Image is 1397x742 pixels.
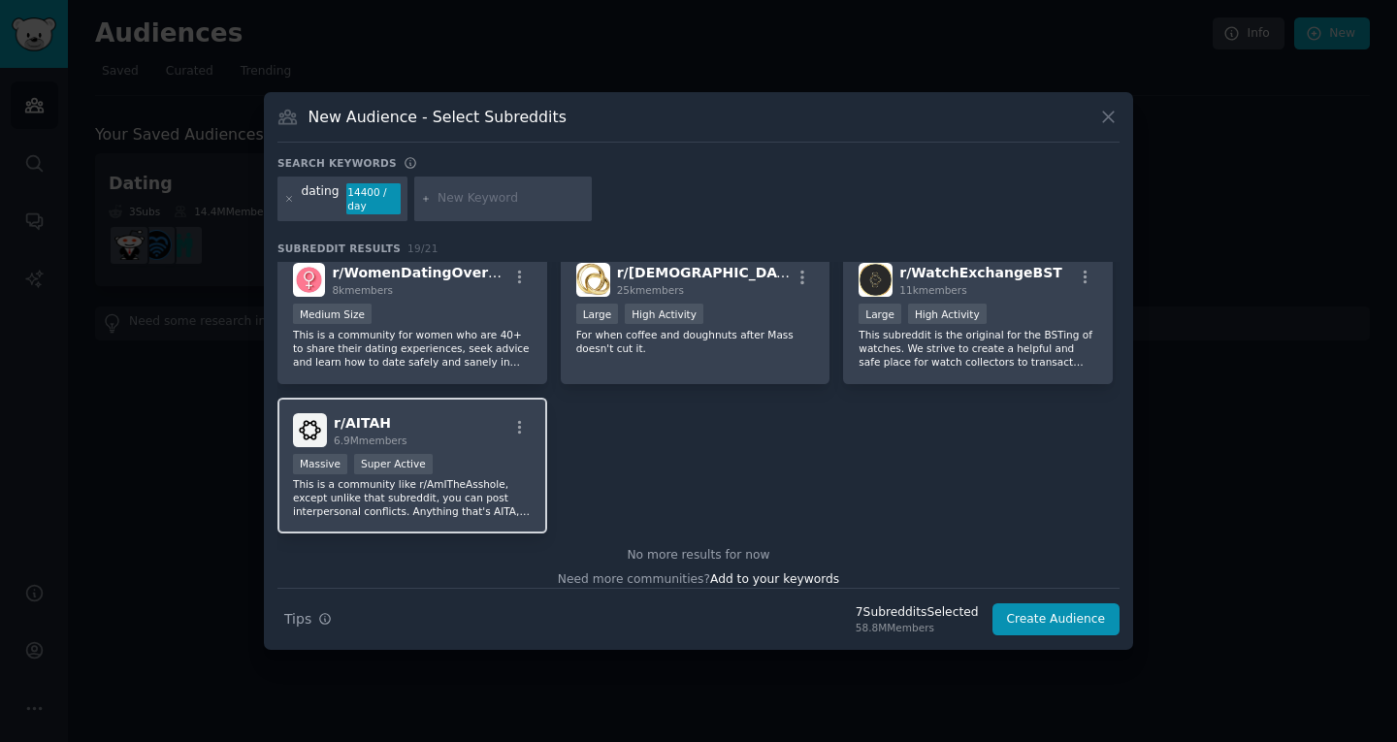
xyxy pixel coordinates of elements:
p: This subreddit is the original for the BSTing of watches. We strive to create a helpful and safe ... [859,328,1097,369]
span: 19 / 21 [407,242,439,254]
span: 8k members [332,284,393,296]
div: Massive [293,454,347,474]
div: Super Active [354,454,433,474]
button: Tips [277,602,339,636]
p: This is a community like r/AmITheAsshole, except unlike that subreddit, you can post interpersona... [293,477,532,518]
h3: Search keywords [277,156,397,170]
div: Medium Size [293,304,372,324]
div: 7 Subreddit s Selected [856,604,979,622]
img: CatholicDating [576,263,610,297]
span: Subreddit Results [277,242,401,255]
div: 58.8M Members [856,621,979,634]
div: Need more communities? [277,565,1120,589]
span: 6.9M members [334,435,407,446]
img: WomenDatingOverForty [293,263,325,297]
p: This is a community for women who are 40+ to share their dating experiences, seek advice and lear... [293,328,532,369]
div: Large [576,304,619,324]
div: dating [302,183,340,214]
span: r/ WomenDatingOverForty [332,265,528,280]
span: 11k members [899,284,966,296]
span: Add to your keywords [710,572,839,586]
div: No more results for now [277,547,1120,565]
img: WatchExchangeBST [859,263,893,297]
button: Create Audience [992,603,1121,636]
div: High Activity [625,304,703,324]
span: 25k members [617,284,684,296]
div: Large [859,304,901,324]
img: AITAH [293,413,327,447]
span: r/ [DEMOGRAPHIC_DATA] [617,265,801,280]
div: High Activity [908,304,987,324]
div: 14400 / day [346,183,401,214]
span: Tips [284,609,311,629]
h3: New Audience - Select Subreddits [309,107,567,127]
span: r/ WatchExchangeBST [899,265,1061,280]
input: New Keyword [438,190,585,208]
span: r/ AITAH [334,415,391,431]
p: For when coffee and doughnuts after Mass doesn't cut it. [576,328,815,355]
